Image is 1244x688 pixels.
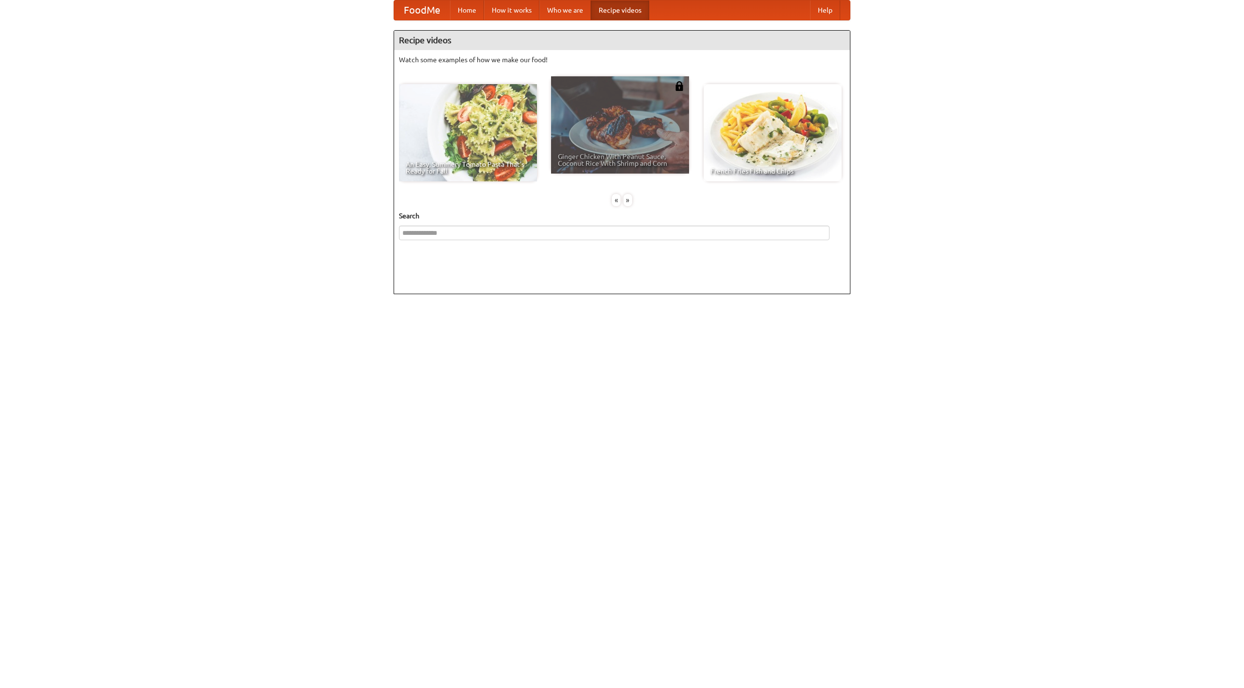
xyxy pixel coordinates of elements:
[399,55,845,65] p: Watch some examples of how we make our food!
[623,194,632,206] div: »
[394,31,850,50] h4: Recipe videos
[704,84,842,181] a: French Fries Fish and Chips
[399,211,845,221] h5: Search
[450,0,484,20] a: Home
[674,81,684,91] img: 483408.png
[394,0,450,20] a: FoodMe
[406,161,530,175] span: An Easy, Summery Tomato Pasta That's Ready for Fall
[484,0,539,20] a: How it works
[399,84,537,181] a: An Easy, Summery Tomato Pasta That's Ready for Fall
[591,0,649,20] a: Recipe videos
[710,168,835,175] span: French Fries Fish and Chips
[612,194,621,206] div: «
[810,0,840,20] a: Help
[539,0,591,20] a: Who we are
